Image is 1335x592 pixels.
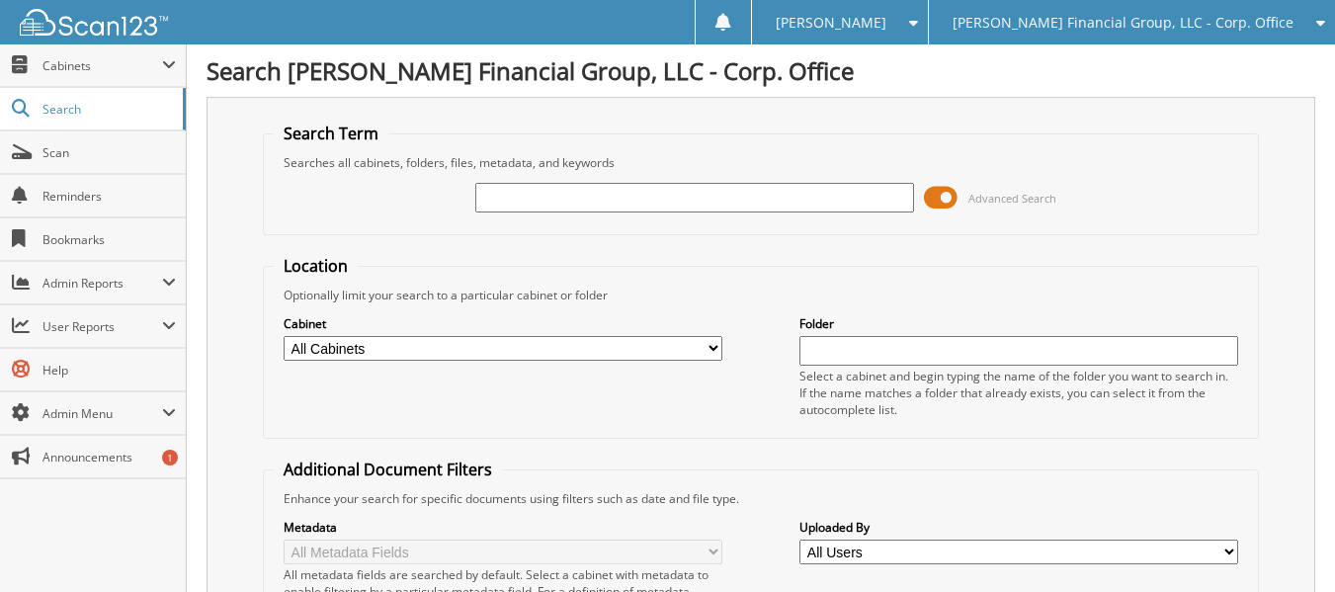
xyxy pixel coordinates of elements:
span: Reminders [42,188,176,205]
legend: Search Term [274,123,388,144]
legend: Location [274,255,358,277]
div: 1 [162,450,178,465]
label: Metadata [284,519,722,536]
span: Cabinets [42,57,162,74]
span: [PERSON_NAME] Financial Group, LLC - Corp. Office [953,17,1293,29]
label: Uploaded By [799,519,1238,536]
div: Select a cabinet and begin typing the name of the folder you want to search in. If the name match... [799,368,1238,418]
h1: Search [PERSON_NAME] Financial Group, LLC - Corp. Office [207,54,1315,87]
span: Scan [42,144,176,161]
div: Searches all cabinets, folders, files, metadata, and keywords [274,154,1248,171]
span: Bookmarks [42,231,176,248]
label: Cabinet [284,315,722,332]
legend: Additional Document Filters [274,459,502,480]
label: Folder [799,315,1238,332]
span: [PERSON_NAME] [776,17,886,29]
span: Search [42,101,173,118]
span: Help [42,362,176,379]
span: Announcements [42,449,176,465]
span: Admin Menu [42,405,162,422]
span: User Reports [42,318,162,335]
span: Admin Reports [42,275,162,292]
img: scan123-logo-white.svg [20,9,168,36]
span: Advanced Search [968,191,1056,206]
div: Enhance your search for specific documents using filters such as date and file type. [274,490,1248,507]
div: Optionally limit your search to a particular cabinet or folder [274,287,1248,303]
